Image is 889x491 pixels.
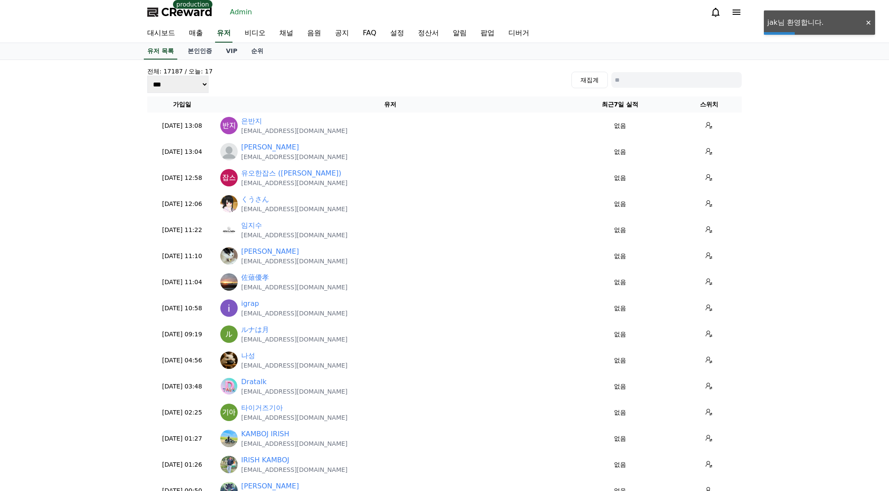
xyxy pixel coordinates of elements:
[241,361,348,370] p: [EMAIL_ADDRESS][DOMAIN_NAME]
[411,24,446,43] a: 정산서
[241,220,262,231] a: 임지수
[129,289,150,295] span: Settings
[677,96,742,113] th: 스위치
[241,455,289,465] a: IRISH KAMBOJ
[238,24,272,43] a: 비디오
[567,226,673,235] p: 없음
[300,24,328,43] a: 음원
[220,352,238,369] img: https://cdn.creward.net/profile/user/YY09Sep 11, 2025045713_f0732a2249a2dd8115aeb866178828ae56e72...
[181,43,219,60] a: 본인인증
[241,179,348,187] p: [EMAIL_ADDRESS][DOMAIN_NAME]
[241,465,348,474] p: [EMAIL_ADDRESS][DOMAIN_NAME]
[3,275,57,297] a: Home
[241,325,269,335] a: ルナは月
[151,121,213,130] p: [DATE] 13:08
[220,247,238,265] img: https://lh3.googleusercontent.com/a/ACg8ocI1z7evrlhg3Oz4y0BO-gf6RbA5L0u3vVzowEXI9vIZZOnsjEye=s96-c
[220,143,238,160] img: profile_blank.webp
[241,246,299,257] a: [PERSON_NAME]
[567,434,673,443] p: 없음
[571,72,608,88] button: 재집계
[151,356,213,365] p: [DATE] 04:56
[151,147,213,156] p: [DATE] 13:04
[220,404,238,421] img: https://lh3.googleusercontent.com/a/ACg8ocLMYBslPgXJjkxnRyDconef2twLjaxz-IqR7eYaDV9JqX_Ilw=s96-c
[567,147,673,156] p: 없음
[567,199,673,209] p: 없음
[241,299,259,309] a: igrap
[501,24,536,43] a: 디버거
[22,289,37,295] span: Home
[147,5,212,19] a: CReward
[356,24,383,43] a: FAQ
[328,24,356,43] a: 공지
[220,430,238,447] img: https://lh3.googleusercontent.com/a/ACg8ocJ4zML9K1wBwoYRvjCTZ_8pFVsho7AS7D4ix9sqwbQ_XDzN__gC=s96-c
[219,43,244,60] a: VIP
[151,226,213,235] p: [DATE] 11:22
[241,283,348,292] p: [EMAIL_ADDRESS][DOMAIN_NAME]
[244,43,270,60] a: 순위
[147,96,217,113] th: 가입일
[72,289,98,296] span: Messages
[151,330,213,339] p: [DATE] 09:19
[112,275,167,297] a: Settings
[567,460,673,469] p: 없음
[567,304,673,313] p: 없음
[220,169,238,186] img: https://lh3.googleusercontent.com/a/ACg8ocJBu9OfXmCzNr_zOyeuvTYTYplXcQh_h6ZEt2fAQLlCkK23hQ=s96-c
[241,142,299,153] a: [PERSON_NAME]
[151,278,213,287] p: [DATE] 11:04
[446,24,474,43] a: 알림
[151,304,213,313] p: [DATE] 10:58
[567,173,673,182] p: 없음
[567,408,673,417] p: 없음
[241,335,348,344] p: [EMAIL_ADDRESS][DOMAIN_NAME]
[151,252,213,261] p: [DATE] 11:10
[140,24,182,43] a: 대시보드
[151,408,213,417] p: [DATE] 02:25
[241,413,348,422] p: [EMAIL_ADDRESS][DOMAIN_NAME]
[215,24,232,43] a: 유저
[567,252,673,261] p: 없음
[220,378,238,395] img: https://cdn.creward.net/profile/user/YY09Sep 11, 2025035029_7ed4ecf86b3e4cc491739f4ef55d156841352...
[57,275,112,297] a: Messages
[151,382,213,391] p: [DATE] 03:48
[147,67,212,76] h4: 전체: 17187 / 오늘: 17
[241,403,283,413] a: 타이거즈기아
[567,330,673,339] p: 없음
[151,434,213,443] p: [DATE] 01:27
[241,116,262,126] a: 은반지
[241,377,267,387] a: Dratalk
[241,429,289,439] a: KAMBOJ IRISH
[151,173,213,182] p: [DATE] 12:58
[567,382,673,391] p: 없음
[220,221,238,239] img: https://lh3.googleusercontent.com/a/ACg8ocKUDbBPzssG8WlLBdAHhiCDydmq_j5Av2QANRy0j5a8ubIwHcI=s96-c
[241,231,348,239] p: [EMAIL_ADDRESS][DOMAIN_NAME]
[161,5,212,19] span: CReward
[567,278,673,287] p: 없음
[241,387,348,396] p: [EMAIL_ADDRESS][DOMAIN_NAME]
[220,195,238,212] img: https://lh3.googleusercontent.com/a/ACg8ocLby83Pi37tgjR2ArjOlpFdffV9pU6e_93eHTQMwJLljgI01dui=s96-c
[241,309,348,318] p: [EMAIL_ADDRESS][DOMAIN_NAME]
[226,5,255,19] a: Admin
[241,272,269,283] a: 佐薙優孝
[567,121,673,130] p: 없음
[241,153,348,161] p: [EMAIL_ADDRESS][DOMAIN_NAME]
[241,351,255,361] a: 나성
[151,199,213,209] p: [DATE] 12:06
[241,194,269,205] a: くうさん
[220,456,238,473] img: https://lh3.googleusercontent.com/a/ACg8ocLT99yhweEz4JkJYoksjmp3avwjSisIAh8ifC-trE_wEIpwYFBA=s96-c
[564,96,677,113] th: 최근7일 실적
[272,24,300,43] a: 채널
[217,96,564,113] th: 유저
[567,356,673,365] p: 없음
[383,24,411,43] a: 설정
[220,273,238,291] img: https://lh3.googleusercontent.com/a/ACg8ocIYmB5QBttbCO0JN5r2QHyFa5uY_YpaQ8cxrBEQfraDHDTpqAjU=s96-c
[241,439,348,448] p: [EMAIL_ADDRESS][DOMAIN_NAME]
[144,43,177,60] a: 유저 목록
[241,205,348,213] p: [EMAIL_ADDRESS][DOMAIN_NAME]
[220,299,238,317] img: https://lh3.googleusercontent.com/a/ACg8ocKu0h6B2lafs2G4sQSX1nP3j_KmvRCbH8C2FIbdrX4vwG9HBg=s96-c
[220,117,238,134] img: https://lh3.googleusercontent.com/a/ACg8ocJ1HzoidvR5UTtZuhQUJLwCj7SL0chgFriuyUKeKUJ5UqwuJg=s96-c
[241,168,341,179] a: 유오한잡스 ([PERSON_NAME])
[241,257,348,265] p: [EMAIL_ADDRESS][DOMAIN_NAME]
[220,325,238,343] img: https://lh3.googleusercontent.com/a/ACg8ocJIYeo6KbqufiBbjYqyDwVkqoleNNO8d7I6x_uAo-QxKEOgAA=s96-c
[474,24,501,43] a: 팝업
[151,460,213,469] p: [DATE] 01:26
